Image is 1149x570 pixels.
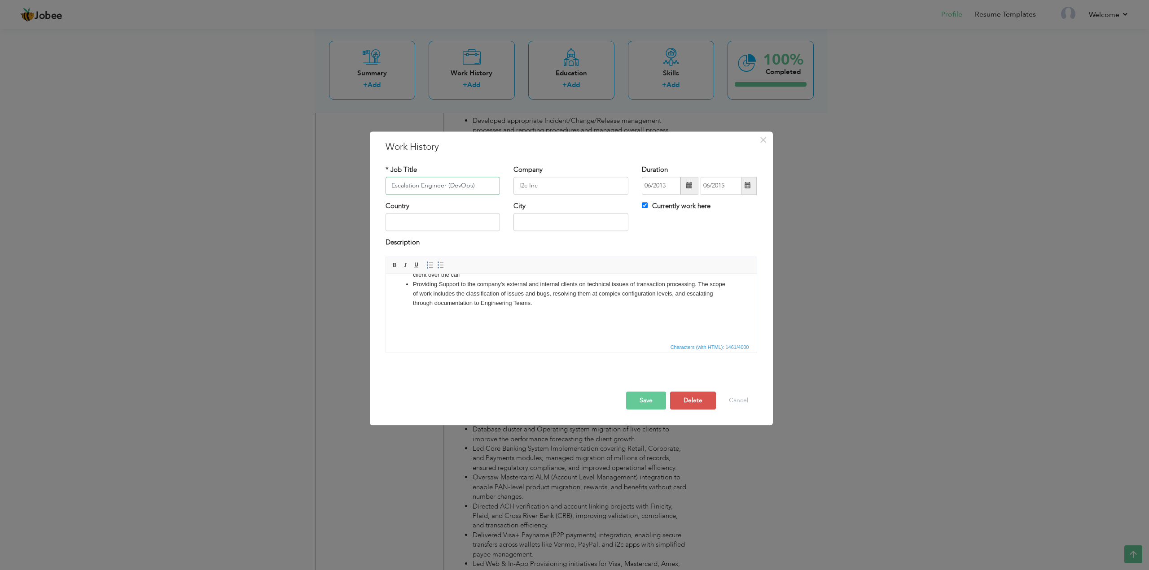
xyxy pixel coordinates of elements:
a: Insert/Remove Bulleted List [436,260,446,270]
a: Underline [412,260,421,270]
span: Characters (with HTML): 1461/4000 [669,343,751,351]
a: Italic [401,260,411,270]
input: From [642,177,680,195]
h3: Work History [386,140,757,154]
input: Present [701,177,741,195]
input: Currently work here [642,202,648,208]
button: Save [626,392,666,409]
label: * Job Title [386,165,417,174]
button: Delete [670,392,716,409]
label: Company [513,165,543,174]
a: Bold [390,260,400,270]
span: × [759,132,767,148]
label: Description [386,238,420,248]
div: Statistics [669,343,752,351]
button: Close [756,133,771,147]
iframe: Rich Text Editor, workEditor [386,274,757,341]
button: Cancel [720,392,757,409]
label: Currently work here [642,201,710,211]
label: City [513,201,526,211]
label: Country [386,201,409,211]
a: Insert/Remove Numbered List [425,260,435,270]
label: Duration [642,165,668,174]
